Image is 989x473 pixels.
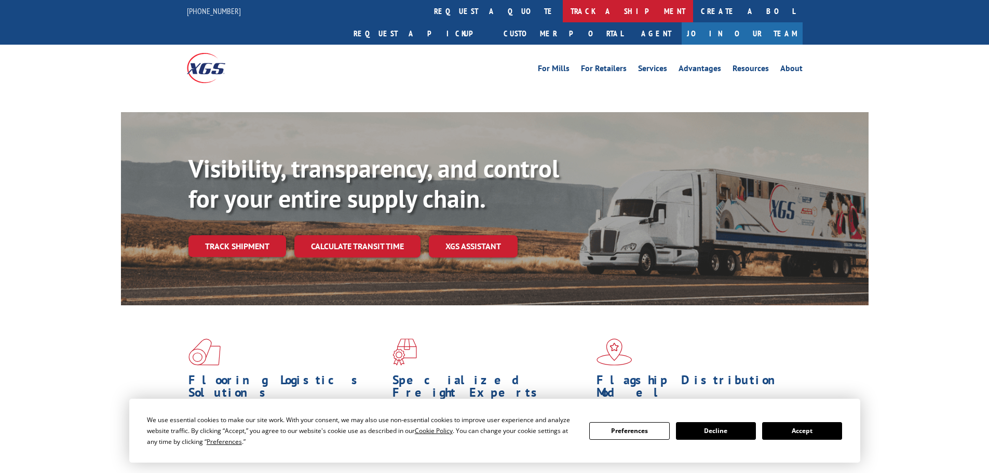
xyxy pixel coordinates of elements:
[188,235,286,257] a: Track shipment
[294,235,421,258] a: Calculate transit time
[392,339,417,366] img: xgs-icon-focused-on-flooring-red
[638,64,667,76] a: Services
[392,374,589,404] h1: Specialized Freight Experts
[207,437,242,446] span: Preferences
[733,64,769,76] a: Resources
[538,64,570,76] a: For Mills
[597,374,793,404] h1: Flagship Distribution Model
[581,64,627,76] a: For Retailers
[147,414,577,447] div: We use essential cookies to make our site work. With your consent, we may also use non-essential ...
[187,6,241,16] a: [PHONE_NUMBER]
[597,339,632,366] img: xgs-icon-flagship-distribution-model-red
[429,235,518,258] a: XGS ASSISTANT
[346,22,496,45] a: Request a pickup
[496,22,631,45] a: Customer Portal
[762,422,842,440] button: Accept
[589,422,669,440] button: Preferences
[129,399,860,463] div: Cookie Consent Prompt
[188,374,385,404] h1: Flooring Logistics Solutions
[188,152,559,214] b: Visibility, transparency, and control for your entire supply chain.
[415,426,453,435] span: Cookie Policy
[631,22,682,45] a: Agent
[780,64,803,76] a: About
[679,64,721,76] a: Advantages
[682,22,803,45] a: Join Our Team
[188,339,221,366] img: xgs-icon-total-supply-chain-intelligence-red
[676,422,756,440] button: Decline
